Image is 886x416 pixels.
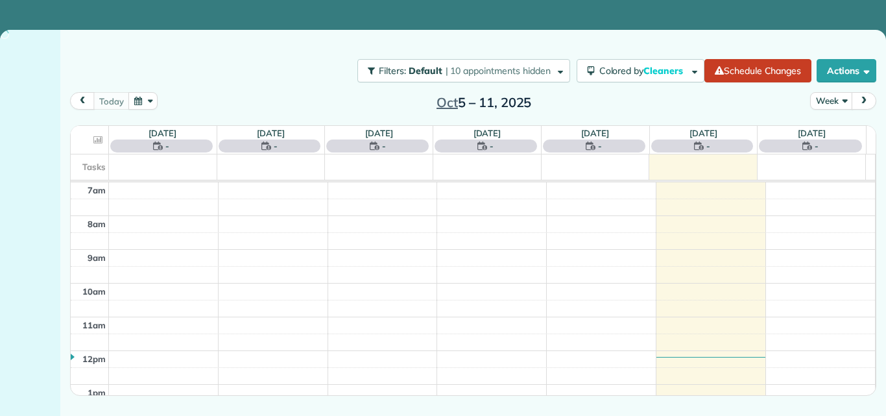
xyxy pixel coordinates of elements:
span: 12pm [82,354,106,364]
button: Colored byCleaners [577,59,704,82]
button: Week [810,92,852,110]
span: Tasks [82,162,106,172]
span: 1pm [88,387,106,398]
span: | 10 appointments hidden [446,65,551,77]
span: 9am [88,252,106,263]
span: - [815,140,819,153]
span: Default [409,65,443,77]
a: [DATE] [473,128,501,138]
span: - [490,140,494,153]
span: - [706,140,710,153]
span: - [382,140,386,153]
span: Colored by [599,65,688,77]
a: [DATE] [149,128,176,138]
span: - [165,140,169,153]
span: 7am [88,185,106,195]
a: [DATE] [365,128,393,138]
a: [DATE] [798,128,826,138]
button: Filters: Default | 10 appointments hidden [357,59,569,82]
a: Schedule Changes [704,59,811,82]
a: [DATE] [581,128,609,138]
span: Cleaners [643,65,685,77]
span: 11am [82,320,106,330]
span: Oct [437,94,458,110]
span: 10am [82,286,106,297]
span: - [598,140,602,153]
button: next [852,92,876,110]
h2: 5 – 11, 2025 [403,95,565,110]
a: [DATE] [689,128,717,138]
span: 8am [88,219,106,229]
a: [DATE] [257,128,285,138]
span: Filters: [379,65,406,77]
button: today [93,92,129,110]
span: - [274,140,278,153]
a: Filters: Default | 10 appointments hidden [351,59,569,82]
button: Actions [817,59,876,82]
button: prev [70,92,95,110]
